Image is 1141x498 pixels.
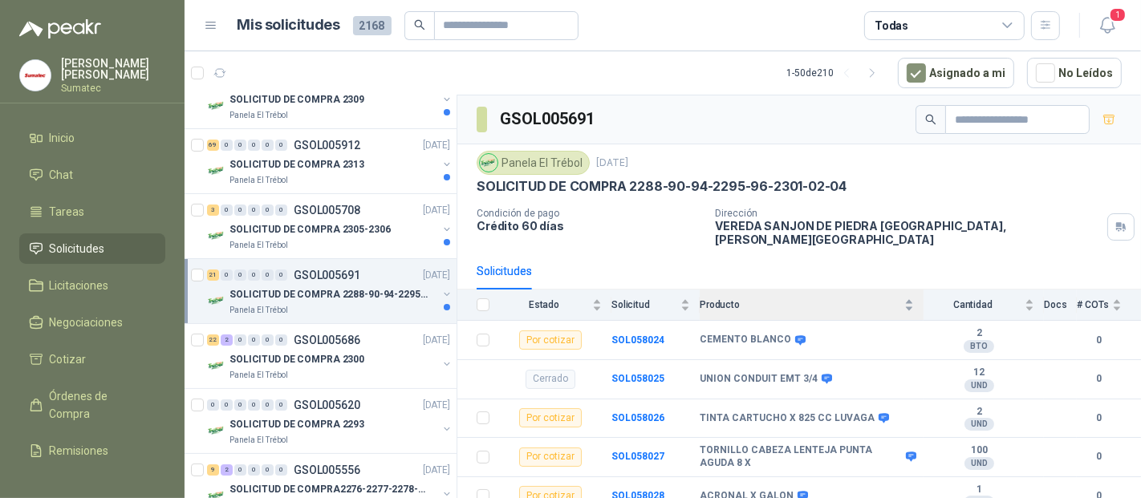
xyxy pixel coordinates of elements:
[596,156,628,171] p: [DATE]
[262,269,274,281] div: 0
[262,204,274,216] div: 0
[294,464,360,476] p: GSOL005556
[207,395,453,447] a: 0 0 0 0 0 0 GSOL005620[DATE] Company LogoSOLICITUD DE COMPRA 2293Panela El Trébol
[238,14,340,37] h1: Mis solicitudes
[19,381,165,429] a: Órdenes de Compra
[50,314,124,331] span: Negociaciones
[50,442,109,460] span: Remisiones
[248,140,260,151] div: 0
[50,387,150,423] span: Órdenes de Compra
[61,58,165,80] p: [PERSON_NAME] [PERSON_NAME]
[423,138,450,153] p: [DATE]
[1109,7,1127,22] span: 1
[19,435,165,466] a: Remisiones
[221,269,233,281] div: 0
[50,129,75,147] span: Inicio
[19,344,165,375] a: Cotizar
[50,240,105,257] span: Solicitudes
[229,239,288,252] p: Panela El Trébol
[207,204,219,216] div: 3
[1077,449,1122,464] b: 0
[500,107,597,132] h3: GSOL005691
[207,136,453,187] a: 69 0 0 0 0 0 GSOL005912[DATE] Company LogoSOLICITUD DE COMPRA 2313Panela El Trébol
[964,457,994,470] div: UND
[700,444,902,469] b: TORNILLO CABEZA LENTEJA PUNTA AGUDA 8 X
[50,350,87,368] span: Cotizar
[964,379,994,392] div: UND
[423,268,450,283] p: [DATE]
[234,204,246,216] div: 0
[423,398,450,413] p: [DATE]
[519,447,582,467] div: Por cotizar
[207,265,453,317] a: 21 0 0 0 0 0 GSOL005691[DATE] Company LogoSOLICITUD DE COMPRA 2288-90-94-2295-96-2301-02-04Panela...
[234,140,246,151] div: 0
[234,399,246,411] div: 0
[229,109,288,122] p: Panela El Trébol
[1077,333,1122,348] b: 0
[229,352,364,367] p: SOLICITUD DE COMPRA 2300
[275,269,287,281] div: 0
[1044,289,1077,321] th: Docs
[248,464,260,476] div: 0
[248,399,260,411] div: 0
[477,151,590,175] div: Panela El Trébol
[275,204,287,216] div: 0
[477,219,702,233] p: Crédito 60 días
[229,482,429,497] p: SOLICITUD DE COMPRA2276-2277-2278-2284-2285-
[229,92,364,107] p: SOLICITUD DE COMPRA 2309
[207,291,226,310] img: Company Logo
[898,58,1014,88] button: Asignado a mi
[477,208,702,219] p: Condición de pago
[19,160,165,190] a: Chat
[19,19,101,38] img: Logo peakr
[19,233,165,264] a: Solicitudes
[353,16,392,35] span: 2168
[700,412,875,425] b: TINTA CARTUCHO X 825 CC LUVAGA
[611,299,677,310] span: Solicitud
[207,161,226,180] img: Company Logo
[423,463,450,478] p: [DATE]
[924,444,1034,457] b: 100
[221,140,233,151] div: 0
[519,330,582,350] div: Por cotizar
[275,464,287,476] div: 0
[1077,411,1122,426] b: 0
[275,334,287,346] div: 0
[234,464,246,476] div: 0
[221,464,233,476] div: 2
[294,334,360,346] p: GSOL005686
[611,451,664,462] a: SOL058027
[229,417,364,432] p: SOLICITUD DE COMPRA 2293
[248,334,260,346] div: 0
[875,17,908,34] div: Todas
[262,334,274,346] div: 0
[499,299,589,310] span: Estado
[19,196,165,227] a: Tareas
[207,421,226,440] img: Company Logo
[964,340,994,353] div: BTO
[611,412,664,423] b: SOL058026
[207,71,453,122] a: 3 0 0 0 0 0 GSOL005919[DATE] Company LogoSOLICITUD DE COMPRA 2309Panela El Trébol
[700,299,901,310] span: Producto
[423,333,450,348] p: [DATE]
[19,123,165,153] a: Inicio
[207,399,219,411] div: 0
[700,373,818,386] b: UNION CONDUIT EMT 3/4
[1077,299,1109,310] span: # COTs
[526,370,575,389] div: Cerrado
[221,204,233,216] div: 0
[700,289,924,321] th: Producto
[611,373,664,384] b: SOL058025
[924,289,1044,321] th: Cantidad
[611,334,664,346] a: SOL058024
[275,399,287,411] div: 0
[924,327,1034,340] b: 2
[229,369,288,382] p: Panela El Trébol
[480,154,497,172] img: Company Logo
[925,114,936,125] span: search
[715,219,1101,246] p: VEREDA SANJON DE PIEDRA [GEOGRAPHIC_DATA] , [PERSON_NAME][GEOGRAPHIC_DATA]
[19,307,165,338] a: Negociaciones
[207,200,453,252] a: 3 0 0 0 0 0 GSOL005708[DATE] Company LogoSOLICITUD DE COMPRA 2305-2306Panela El Trébol
[294,140,360,151] p: GSOL005912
